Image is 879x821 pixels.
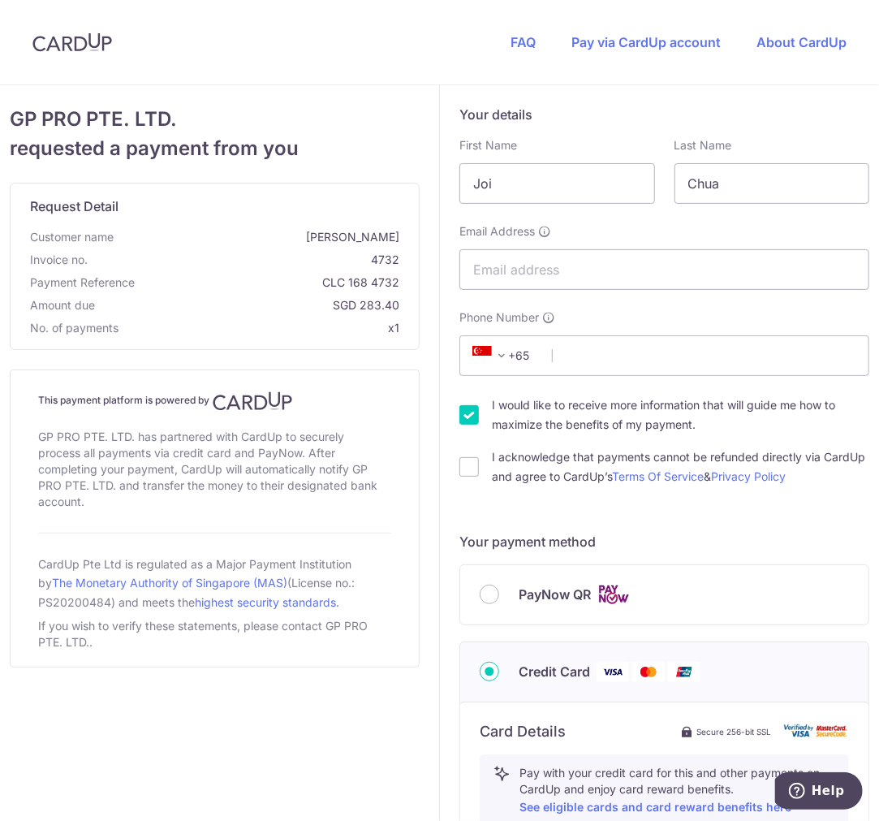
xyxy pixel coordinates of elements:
input: Email address [459,249,869,290]
label: First Name [459,137,517,153]
input: Last name [674,163,870,204]
span: Email Address [459,223,535,240]
span: translation missing: en.request_detail [30,198,118,214]
span: Secure 256-bit SSL [696,725,771,738]
iframe: Opens a widget where you can find more information [775,772,863,813]
span: Invoice no. [30,252,88,268]
span: CLC 168 4732 [141,274,399,291]
img: Union Pay [668,662,700,682]
span: Customer name [30,229,114,245]
span: Phone Number [459,309,539,326]
span: requested a payment from you [10,134,420,163]
span: +65 [468,346,541,365]
img: Visa [597,662,629,682]
a: FAQ [511,34,536,50]
span: x1 [388,321,399,335]
span: [PERSON_NAME] [120,229,399,245]
div: If you wish to verify these statements, please contact GP PRO PTE. LTD.. [38,615,391,654]
span: PayNow QR [519,585,591,604]
p: Pay with your credit card for this and other payments on CardUp and enjoy card reward benefits. [519,765,835,817]
a: Pay via CardUp account [571,34,721,50]
span: Credit Card [519,662,590,681]
h5: Your details [459,105,869,124]
span: 4732 [94,252,399,268]
a: The Monetary Authority of Singapore (MAS) [52,576,287,590]
img: CardUp [213,391,292,411]
label: I would like to receive more information that will guide me how to maximize the benefits of my pa... [492,395,869,434]
input: First name [459,163,655,204]
span: translation missing: en.payment_reference [30,275,135,289]
img: CardUp [32,32,112,52]
a: Terms Of Service [612,469,704,483]
div: CardUp Pte Ltd is regulated as a Major Payment Institution by (License no.: PS20200484) and meets... [38,553,391,615]
img: Cards logo [597,585,630,605]
a: highest security standards [195,595,336,609]
span: No. of payments [30,320,118,336]
h6: Card Details [480,722,566,741]
a: See eligible cards and card reward benefits here [519,800,791,814]
img: card secure [784,724,849,738]
div: Credit Card Visa Mastercard Union Pay [480,662,849,682]
span: SGD 283.40 [101,297,399,313]
img: Mastercard [632,662,665,682]
a: About CardUp [756,34,847,50]
label: Last Name [674,137,732,153]
label: I acknowledge that payments cannot be refunded directly via CardUp and agree to CardUp’s & [492,447,869,486]
span: GP PRO PTE. LTD. [10,105,420,134]
span: +65 [472,346,511,365]
div: GP PRO PTE. LTD. has partnered with CardUp to securely process all payments via credit card and P... [38,426,391,513]
div: PayNow QR Cards logo [480,585,849,605]
h4: This payment platform is powered by [38,391,391,411]
h5: Your payment method [459,532,869,551]
span: Amount due [30,297,95,313]
a: Privacy Policy [711,469,786,483]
